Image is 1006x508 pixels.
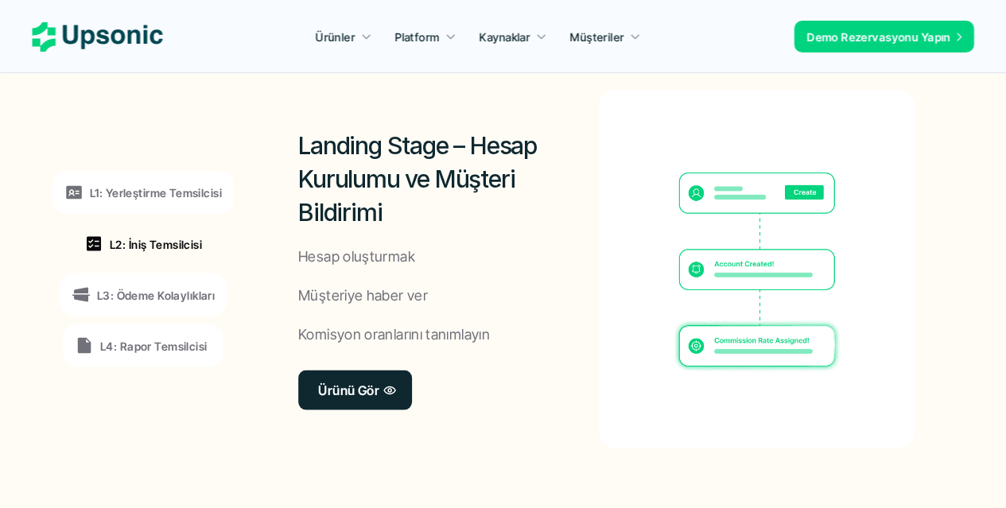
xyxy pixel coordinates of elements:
font: Komisyon oranlarını tanımlayın [298,325,490,342]
a: Ürünü Gör [298,370,412,409]
font: Demo Rezervasyonu Yapın [806,30,950,44]
font: Landing Stage – Hesap Kurulumu ve Müşteri Bildirimi [298,131,542,227]
a: Ürünler [306,22,382,51]
font: Platform [394,30,439,44]
font: Kaynaklar [480,30,530,44]
a: Demo Rezervasyonu Yapın [794,21,974,52]
font: L1: Yerleştirme Temsilcisi [90,186,222,200]
font: L3: Ödeme Kolaylıkları [97,288,215,301]
font: L2: İniş Temsilcisi [110,237,202,250]
font: Ürünü Gör [318,381,379,397]
font: L4: Rapor Temsilcisi [100,339,207,352]
font: Müşteriler [570,30,624,44]
font: Ürünler [316,30,355,44]
font: Hesap oluşturmak [298,247,415,264]
font: Müşteriye haber ver [298,286,428,303]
